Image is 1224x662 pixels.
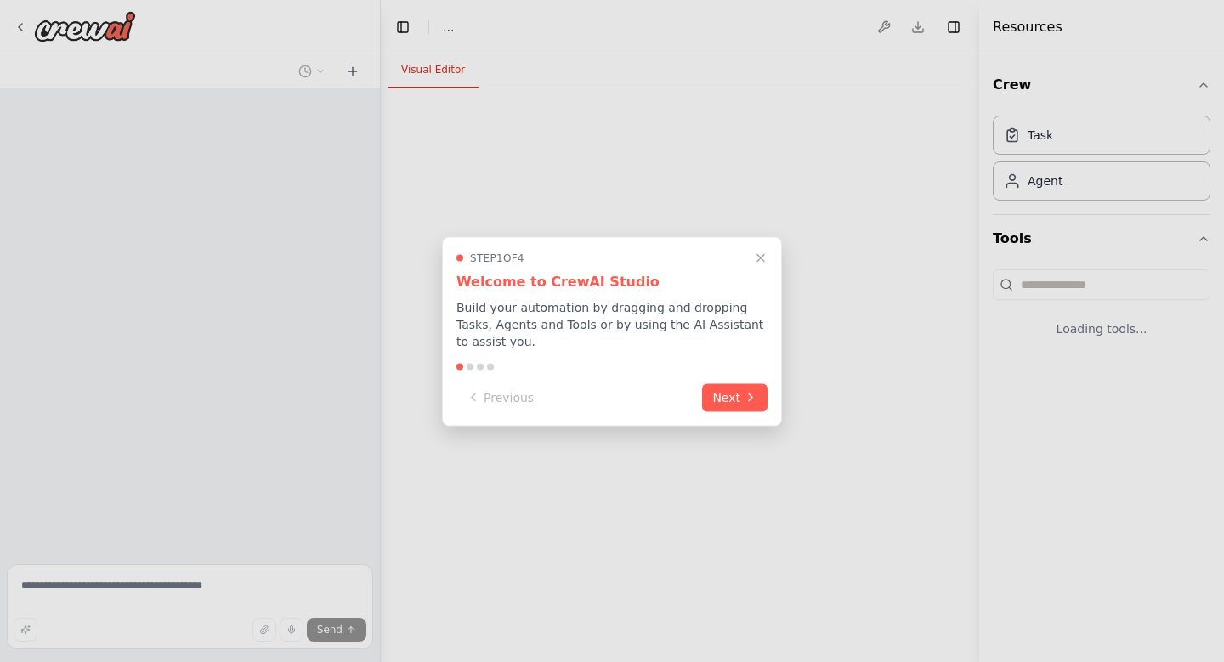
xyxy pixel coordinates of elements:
[470,251,524,264] span: Step 1 of 4
[702,383,768,411] button: Next
[456,271,768,291] h3: Welcome to CrewAI Studio
[456,298,768,349] p: Build your automation by dragging and dropping Tasks, Agents and Tools or by using the AI Assista...
[456,383,544,411] button: Previous
[751,247,771,268] button: Close walkthrough
[391,15,415,39] button: Hide left sidebar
